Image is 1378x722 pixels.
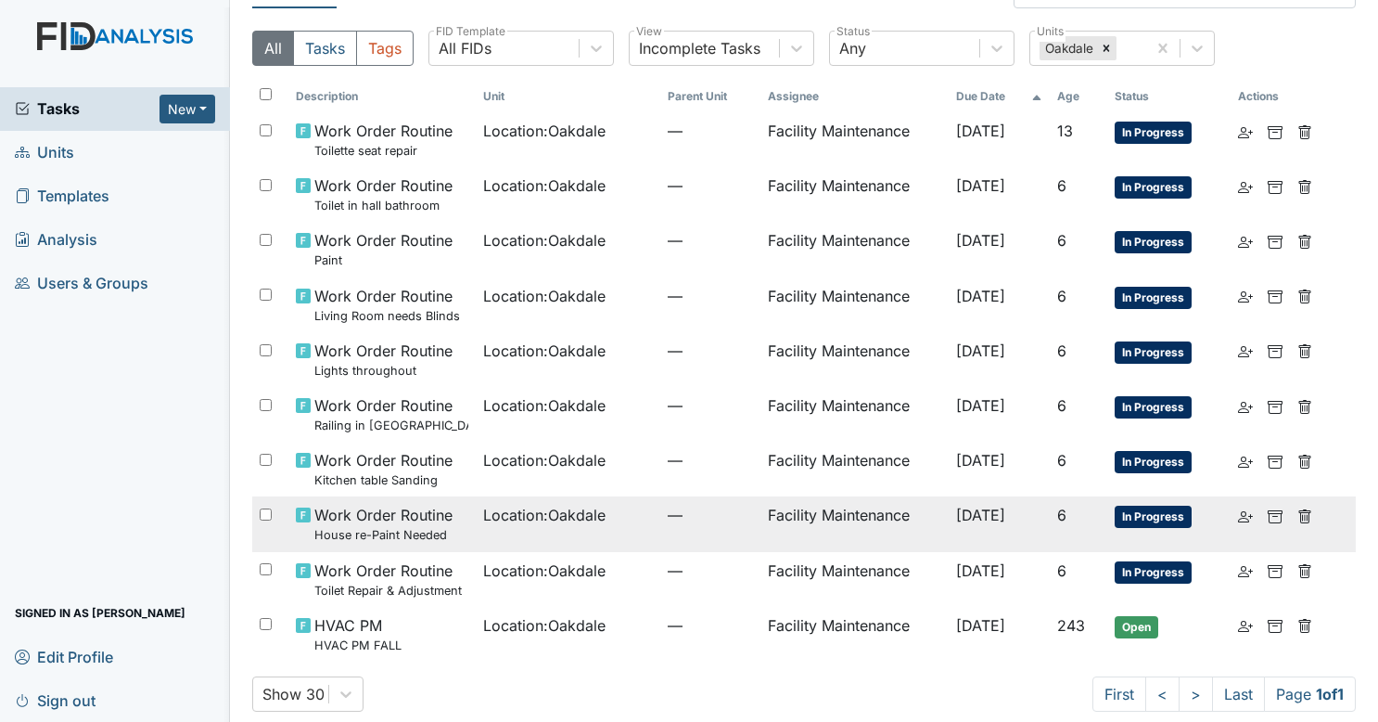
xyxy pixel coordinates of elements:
strong: 1 of 1 [1316,685,1344,703]
span: Location : Oakdale [483,285,606,307]
span: Units [15,138,74,167]
span: Work Order Routine Lights throughout [314,340,453,380]
span: Edit Profile [15,642,113,671]
a: Archive [1268,174,1282,197]
span: — [668,174,753,197]
span: Location : Oakdale [483,340,606,362]
span: [DATE] [956,396,1005,415]
span: 6 [1057,396,1066,415]
span: 13 [1057,122,1073,140]
a: Delete [1297,120,1312,142]
small: Kitchen table Sanding [314,471,453,489]
span: [DATE] [956,231,1005,250]
span: Work Order Routine Railing in Hallway [314,394,468,434]
a: Delete [1297,174,1312,197]
button: All [252,31,294,66]
span: Work Order Routine Toilet in hall bathroom [314,174,453,214]
span: Location : Oakdale [483,614,606,637]
a: Delete [1297,504,1312,526]
span: 6 [1057,451,1066,470]
button: Tags [356,31,414,66]
a: Delete [1297,340,1312,362]
a: Delete [1297,229,1312,251]
small: Living Room needs Blinds [314,307,460,325]
span: Open [1115,616,1158,638]
span: In Progress [1115,176,1192,199]
a: Archive [1268,120,1282,142]
th: Assignee [760,81,948,112]
span: In Progress [1115,506,1192,528]
a: Archive [1268,394,1282,417]
td: Facility Maintenance [760,332,948,387]
th: Toggle SortBy [288,81,476,112]
span: 6 [1057,342,1066,360]
td: Facility Maintenance [760,167,948,222]
a: Tasks [15,97,159,120]
span: Location : Oakdale [483,560,606,582]
th: Toggle SortBy [660,81,760,112]
th: Toggle SortBy [949,81,1050,112]
a: Archive [1268,449,1282,471]
span: Location : Oakdale [483,504,606,526]
small: Toilet Repair & Adjustment [314,582,462,600]
span: Sign out [15,686,96,715]
div: All FIDs [439,37,491,59]
span: Users & Groups [15,269,148,298]
a: > [1179,677,1213,712]
span: 6 [1057,231,1066,250]
span: [DATE] [956,506,1005,524]
span: [DATE] [956,122,1005,140]
a: Delete [1297,449,1312,471]
span: In Progress [1115,561,1192,584]
span: — [668,394,753,417]
a: Delete [1297,614,1312,637]
span: [DATE] [956,176,1005,195]
span: 243 [1057,616,1085,635]
small: Toilette seat repair [314,142,453,160]
span: Location : Oakdale [483,394,606,417]
span: 6 [1057,287,1066,305]
span: [DATE] [956,616,1005,635]
td: Facility Maintenance [760,112,948,167]
span: Location : Oakdale [483,174,606,197]
span: Location : Oakdale [483,449,606,471]
th: Toggle SortBy [476,81,661,112]
span: Work Order Routine House re-Paint Needed [314,504,453,544]
td: Facility Maintenance [760,552,948,607]
nav: task-pagination [1092,677,1356,712]
th: Toggle SortBy [1107,81,1231,112]
td: Facility Maintenance [760,496,948,551]
a: < [1145,677,1180,712]
span: In Progress [1115,342,1192,364]
a: Delete [1297,560,1312,582]
a: Delete [1297,394,1312,417]
a: First [1092,677,1146,712]
a: Archive [1268,285,1282,307]
span: Signed in as [PERSON_NAME] [15,599,185,627]
small: House re-Paint Needed [314,526,453,544]
small: Toilet in hall bathroom [314,197,453,214]
span: In Progress [1115,287,1192,309]
span: [DATE] [956,287,1005,305]
span: — [668,340,753,362]
span: — [668,614,753,637]
span: Work Order Routine Kitchen table Sanding [314,449,453,489]
button: Tasks [293,31,357,66]
span: [DATE] [956,561,1005,580]
span: 6 [1057,176,1066,195]
span: In Progress [1115,396,1192,419]
span: Work Order Routine Living Room needs Blinds [314,285,460,325]
span: Work Order Routine Toilet Repair & Adjustment [314,560,462,600]
td: Facility Maintenance [760,277,948,332]
small: Lights throughout [314,362,453,380]
div: Any [839,37,866,59]
span: — [668,285,753,307]
div: Oakdale [1040,36,1096,60]
a: Last [1212,677,1265,712]
span: Location : Oakdale [483,229,606,251]
span: HVAC PM HVAC PM FALL [314,614,402,654]
a: Archive [1268,504,1282,526]
a: Delete [1297,285,1312,307]
span: Work Order Routine Toilette seat repair [314,120,453,160]
span: Templates [15,182,109,211]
